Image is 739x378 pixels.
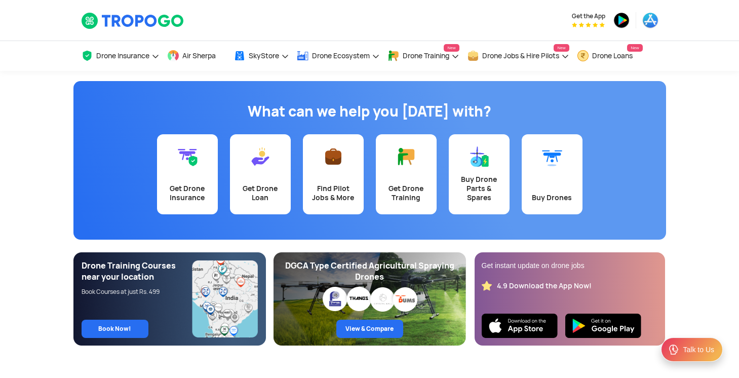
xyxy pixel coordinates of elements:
[396,146,416,167] img: Get Drone Training
[163,184,212,202] div: Get Drone Insurance
[387,41,459,71] a: Drone TrainingNew
[572,12,605,20] span: Get the App
[467,41,569,71] a: Drone Jobs & Hire PilotsNew
[249,52,279,60] span: SkyStore
[81,41,160,71] a: Drone Insurance
[528,193,576,202] div: Buy Drones
[668,344,680,356] img: ic_Support.svg
[96,52,149,60] span: Drone Insurance
[230,134,291,214] a: Get Drone Loan
[542,146,562,167] img: Buy Drones
[167,41,226,71] a: Air Sherpa
[382,184,431,202] div: Get Drone Training
[592,52,633,60] span: Drone Loans
[613,12,630,28] img: playstore
[497,281,592,291] div: 4.9 Download the App Now!
[444,44,459,52] span: New
[572,22,605,27] img: App Raking
[312,52,370,60] span: Drone Ecosystem
[627,44,642,52] span: New
[565,314,641,338] img: Playstore
[522,134,582,214] a: Buy Drones
[82,288,192,296] div: Book Courses at just Rs. 499
[157,134,218,214] a: Get Drone Insurance
[683,345,714,355] div: Talk to Us
[177,146,198,167] img: Get Drone Insurance
[403,52,449,60] span: Drone Training
[482,260,658,271] div: Get instant update on drone jobs
[236,184,285,202] div: Get Drone Loan
[554,44,569,52] span: New
[81,101,658,122] h1: What can we help you [DATE] with?
[449,134,510,214] a: Buy Drone Parts & Spares
[577,41,643,71] a: Drone LoansNew
[82,320,148,338] a: Book Now!
[282,260,458,283] div: DGCA Type Certified Agricultural Spraying Drones
[642,12,658,28] img: appstore
[336,320,403,338] a: View & Compare
[323,146,343,167] img: Find Pilot Jobs & More
[309,184,358,202] div: Find Pilot Jobs & More
[234,41,289,71] a: SkyStore
[455,175,503,202] div: Buy Drone Parts & Spares
[250,146,270,167] img: Get Drone Loan
[376,134,437,214] a: Get Drone Training
[297,41,380,71] a: Drone Ecosystem
[482,281,492,291] img: star_rating
[82,260,192,283] div: Drone Training Courses near your location
[182,52,216,60] span: Air Sherpa
[482,314,558,338] img: Ios
[81,12,185,29] img: TropoGo Logo
[469,146,489,167] img: Buy Drone Parts & Spares
[303,134,364,214] a: Find Pilot Jobs & More
[482,52,559,60] span: Drone Jobs & Hire Pilots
